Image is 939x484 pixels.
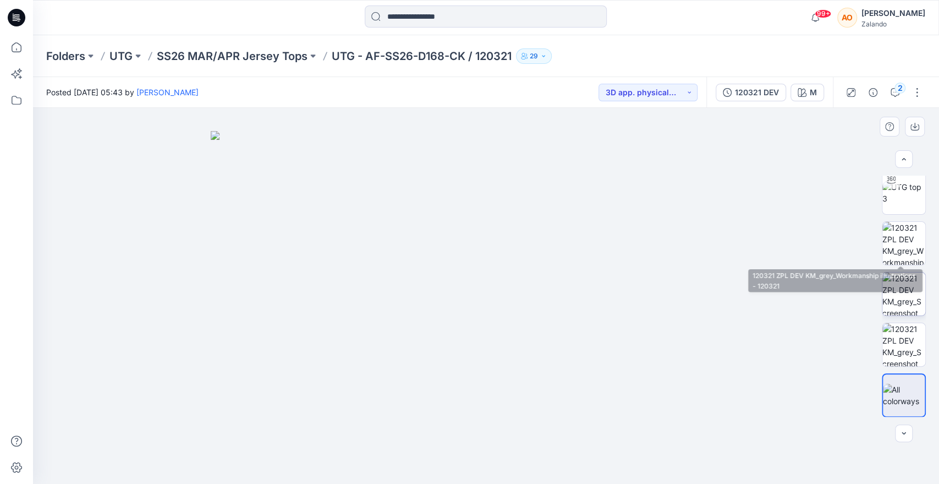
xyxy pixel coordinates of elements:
[332,48,512,64] p: UTG - AF-SS26-D168-CK / 120321
[735,86,779,99] div: 120321 DEV
[516,48,552,64] button: 29
[886,84,904,101] button: 2
[790,84,824,101] button: M
[883,384,925,407] img: All colorways
[837,8,857,28] div: AO
[882,222,925,265] img: 120321 ZPL DEV KM_grey_Workmanship illustrations - 120321
[864,84,882,101] button: Details
[810,86,817,99] div: M
[894,83,905,94] div: 2
[157,48,307,64] a: SS26 MAR/APR Jersey Tops
[882,273,925,316] img: 120321 ZPL DEV KM_grey_Screenshot 2025-07-17 160453
[861,7,925,20] div: [PERSON_NAME]
[882,181,925,204] img: UTG top 3
[46,86,199,98] span: Posted [DATE] 05:43 by
[716,84,786,101] button: 120321 DEV
[815,9,831,18] span: 99+
[882,323,925,366] img: 120321 ZPL DEV KM_grey_Screenshot 2025-07-17 160505
[530,50,538,62] p: 29
[136,88,199,97] a: [PERSON_NAME]
[46,48,85,64] a: Folders
[109,48,133,64] a: UTG
[861,20,925,28] div: Zalando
